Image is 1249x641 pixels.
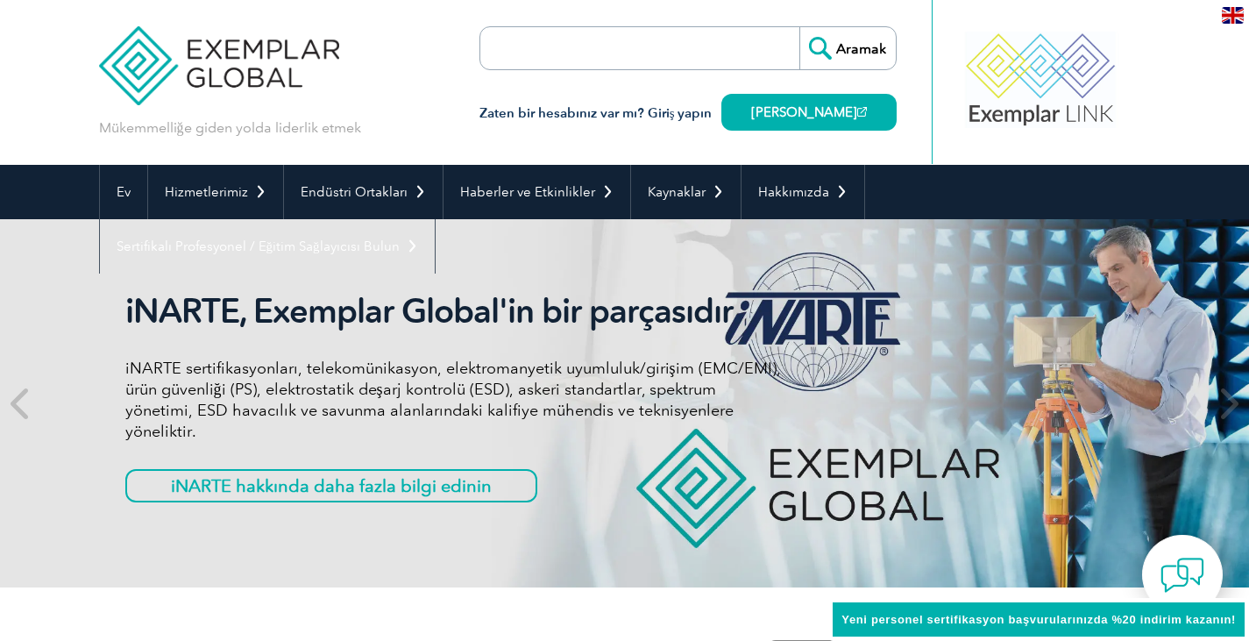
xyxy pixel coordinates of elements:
font: Endüstri Ortakları [301,184,408,200]
font: Ev [117,184,131,200]
font: Zaten bir hesabınız var mı? Giriş yapın [479,105,713,121]
a: Kaynaklar [631,165,741,219]
font: iNARTE hakkında daha fazla bilgi edinin [171,475,492,496]
font: Haberler ve Etkinlikler [460,184,595,200]
font: iNARTE, Exemplar Global'in bir parçasıdır [125,291,733,331]
font: Kaynaklar [648,184,706,200]
input: Aramak [799,27,896,69]
a: Haberler ve Etkinlikler [444,165,630,219]
a: Hakkımızda [742,165,864,219]
img: en [1222,7,1244,24]
font: Hakkımızda [758,184,829,200]
a: Hizmetlerimiz [148,165,283,219]
a: Endüstri Ortakları [284,165,443,219]
a: [PERSON_NAME] [721,94,897,131]
font: [PERSON_NAME] [751,104,857,120]
font: Sertifikalı Profesyonel / Eğitim Sağlayıcısı Bulun [117,239,400,254]
a: Ev [100,165,147,219]
a: iNARTE hakkında daha fazla bilgi edinin [125,469,537,502]
font: Yeni personel sertifikasyon başvurularınızda %20 indirim kazanın! [841,613,1236,626]
font: iNARTE sertifikasyonları, telekomünikasyon, elektromanyetik uyumluluk/girişim (EMC/EMI), ürün güv... [125,359,781,441]
img: contact-chat.png [1160,553,1204,597]
font: Hizmetlerimiz [165,184,248,200]
font: Mükemmelliğe giden yolda liderlik etmek [99,119,361,136]
img: open_square.png [857,107,867,117]
a: Sertifikalı Profesyonel / Eğitim Sağlayıcısı Bulun [100,219,435,274]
